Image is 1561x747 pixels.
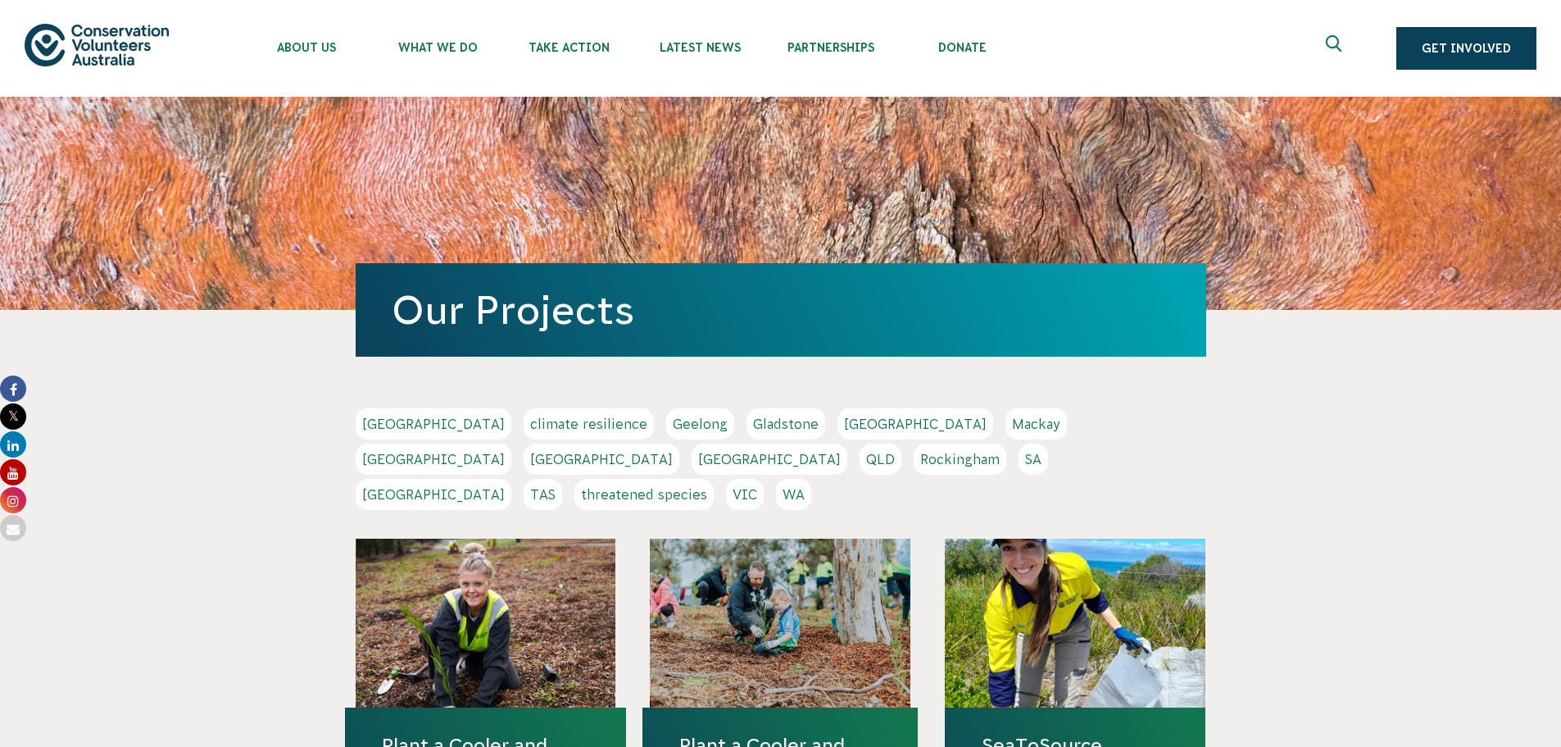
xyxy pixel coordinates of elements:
[1019,444,1048,475] a: SA
[1326,35,1346,61] span: Expand search box
[372,41,503,54] span: What We Do
[524,408,654,440] a: climate resilience
[1005,408,1067,440] a: Mackay
[503,41,634,54] span: Take Action
[356,479,511,510] a: [GEOGRAPHIC_DATA]
[896,41,1028,54] span: Donate
[765,41,896,54] span: Partnerships
[726,479,764,510] a: VIC
[914,444,1006,475] a: Rockingham
[634,41,765,54] span: Latest News
[1316,29,1355,68] button: Expand search box Close search box
[746,408,825,440] a: Gladstone
[356,444,511,475] a: [GEOGRAPHIC_DATA]
[241,41,372,54] span: About Us
[574,479,714,510] a: threatened species
[524,479,562,510] a: TAS
[524,444,679,475] a: [GEOGRAPHIC_DATA]
[776,479,811,510] a: WA
[860,444,901,475] a: QLD
[392,288,634,332] a: Our Projects
[1396,27,1536,70] a: Get Involved
[837,408,993,440] a: [GEOGRAPHIC_DATA]
[25,24,169,66] img: logo.svg
[666,408,734,440] a: Geelong
[356,408,511,440] a: [GEOGRAPHIC_DATA]
[692,444,847,475] a: [GEOGRAPHIC_DATA]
